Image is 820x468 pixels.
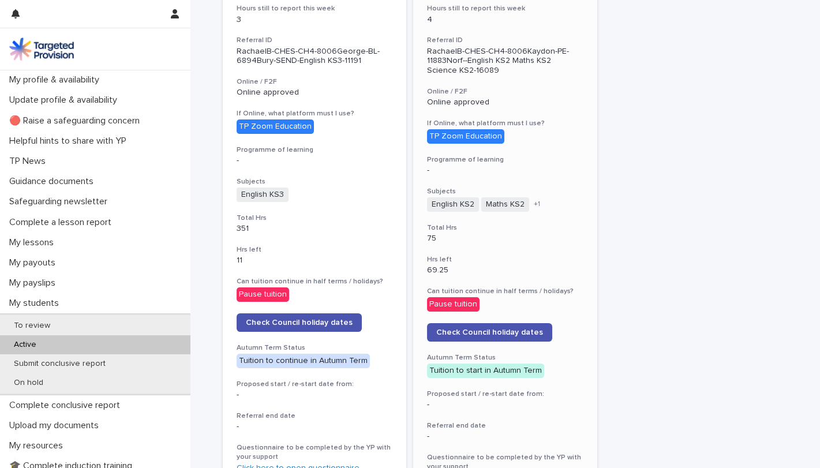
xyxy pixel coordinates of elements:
p: My students [5,298,68,309]
h3: Referral ID [427,36,583,45]
p: My profile & availability [5,74,108,85]
span: + 1 [534,201,540,208]
h3: Hrs left [427,255,583,264]
p: 69.25 [427,265,583,275]
p: RachaelB-CHES-CH4-8006Kaydon-PE-11883Norf--English KS2 Maths KS2 Science KS2-16089 [427,47,583,76]
h3: Programme of learning [427,155,583,164]
h3: Referral end date [237,411,393,421]
h3: Total Hrs [237,214,393,223]
p: Upload my documents [5,420,108,431]
span: Check Council holiday dates [436,328,543,336]
p: 11 [237,256,393,265]
p: My payslips [5,278,65,289]
h3: Autumn Term Status [237,343,393,353]
h3: Referral ID [237,36,393,45]
p: TP News [5,156,55,167]
p: - [427,400,583,410]
p: Helpful hints to share with YP [5,136,136,147]
p: - [237,156,393,166]
h3: Subjects [427,187,583,196]
p: Online approved [237,88,393,98]
h3: Hours still to report this week [237,4,393,13]
span: English KS2 [427,197,479,212]
h3: Programme of learning [237,145,393,155]
p: Active [5,340,46,350]
p: On hold [5,378,53,388]
a: Check Council holiday dates [427,323,552,342]
p: Guidance documents [5,176,103,187]
p: Submit conclusive report [5,359,115,369]
p: Complete conclusive report [5,400,129,411]
p: 3 [237,15,393,25]
div: Pause tuition [237,287,289,302]
p: 351 [237,224,393,234]
p: Online approved [427,98,583,107]
p: - [427,432,583,441]
p: Safeguarding newsletter [5,196,117,207]
h3: Referral end date [427,421,583,430]
h3: Can tuition continue in half terms / holidays? [237,277,393,286]
div: TP Zoom Education [427,129,504,144]
h3: Questionnaire to be completed by the YP with your support [237,443,393,462]
div: TP Zoom Education [237,119,314,134]
h3: Hours still to report this week [427,4,583,13]
img: M5nRWzHhSzIhMunXDL62 [9,38,74,61]
h3: Online / F2F [427,87,583,96]
h3: Can tuition continue in half terms / holidays? [427,287,583,296]
p: My payouts [5,257,65,268]
h3: Subjects [237,177,393,186]
span: Check Council holiday dates [246,319,353,327]
div: Tuition to continue in Autumn Term [237,354,370,368]
p: RachaelB-CHES-CH4-8006George-BL-6894Bury-SEND-English KS3-11191 [237,47,393,66]
h3: If Online, what platform must I use? [427,119,583,128]
p: - [427,166,583,175]
p: - [237,390,393,400]
a: Check Council holiday dates [237,313,362,332]
div: Pause tuition [427,297,480,312]
p: 🔴 Raise a safeguarding concern [5,115,149,126]
p: My resources [5,440,72,451]
p: 4 [427,15,583,25]
h3: Autumn Term Status [427,353,583,362]
h3: If Online, what platform must I use? [237,109,393,118]
p: To review [5,321,59,331]
h3: Hrs left [237,245,393,254]
h3: Proposed start / re-start date from: [427,390,583,399]
h3: Proposed start / re-start date from: [237,380,393,389]
h3: Total Hrs [427,223,583,233]
p: Complete a lesson report [5,217,121,228]
h3: Online / F2F [237,77,393,87]
p: 75 [427,234,583,244]
p: My lessons [5,237,63,248]
p: Update profile & availability [5,95,126,106]
p: - [237,422,393,432]
span: Maths KS2 [481,197,529,212]
div: Tuition to start in Autumn Term [427,364,544,378]
span: English KS3 [237,188,289,202]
